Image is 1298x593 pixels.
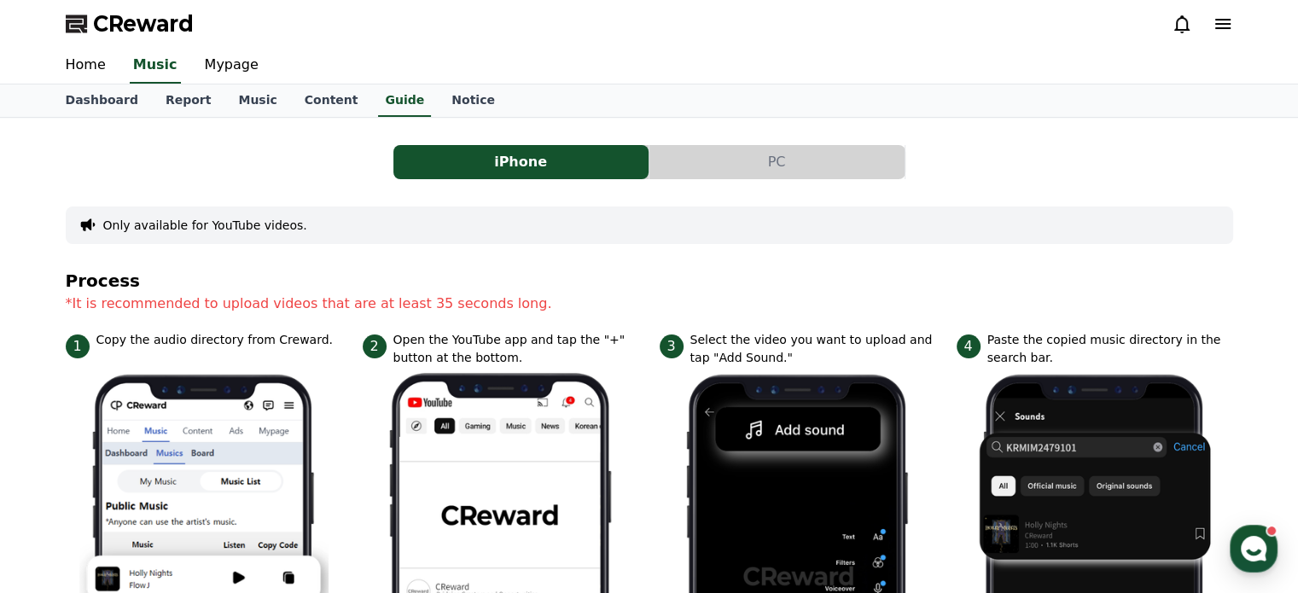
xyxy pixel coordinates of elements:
a: PC [649,145,905,179]
a: Mypage [191,48,272,84]
span: CReward [93,10,194,38]
p: Select the video you want to upload and tap "Add Sound." [690,331,936,367]
button: Only available for YouTube videos. [103,217,307,234]
a: Dashboard [52,84,152,117]
p: Paste the copied music directory in the search bar. [987,331,1233,367]
span: Messages [142,478,192,491]
p: *It is recommended to upload videos that are at least 35 seconds long. [66,294,1233,314]
p: Copy the audio directory from Creward. [96,331,333,349]
a: Home [52,48,119,84]
a: Report [152,84,225,117]
h4: Process [66,271,1233,290]
p: Open the YouTube app and tap the "+" button at the bottom. [393,331,639,367]
span: 1 [66,334,90,358]
a: Notice [438,84,509,117]
span: Home [44,477,73,491]
span: 2 [363,334,387,358]
a: Music [130,48,181,84]
a: Guide [378,84,431,117]
a: CReward [66,10,194,38]
button: iPhone [393,145,649,179]
a: Content [291,84,372,117]
a: Settings [220,451,328,494]
button: PC [649,145,905,179]
a: Messages [113,451,220,494]
span: 4 [957,334,981,358]
span: 3 [660,334,684,358]
a: Home [5,451,113,494]
a: Music [224,84,290,117]
span: Settings [253,477,294,491]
